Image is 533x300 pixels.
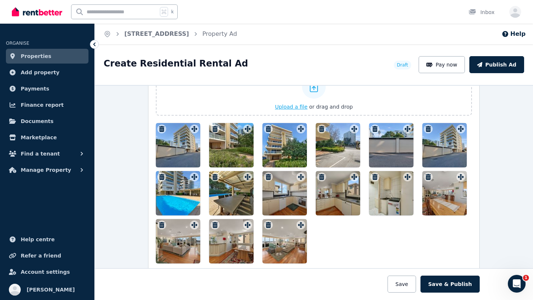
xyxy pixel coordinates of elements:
span: Account settings [21,267,70,276]
button: Save & Publish [420,276,480,293]
button: Pay now [419,56,465,73]
span: Marketplace [21,133,57,142]
span: or drag and drop [309,104,353,110]
span: [PERSON_NAME] [27,285,75,294]
span: Refer a friend [21,251,61,260]
iframe: Intercom live chat [508,275,526,293]
span: Add property [21,68,60,77]
button: Find a tenant [6,146,88,161]
a: Documents [6,114,88,129]
a: Refer a friend [6,248,88,263]
a: Payments [6,81,88,96]
span: Manage Property [21,166,71,174]
a: [STREET_ADDRESS] [124,30,189,37]
button: Manage Property [6,163,88,177]
span: Find a tenant [21,149,60,158]
a: Property Ad [202,30,237,37]
a: Marketplace [6,130,88,145]
a: Finance report [6,98,88,112]
span: k [171,9,174,15]
h1: Create Residential Rental Ad [104,58,248,69]
span: 1 [523,275,529,281]
span: Draft [397,62,408,68]
span: ORGANISE [6,41,29,46]
img: RentBetter [12,6,62,17]
button: Publish Ad [469,56,524,73]
button: Help [502,30,526,38]
button: Save [388,276,416,293]
span: Properties [21,52,51,61]
span: Upload a file [275,104,308,110]
div: Inbox [469,8,495,16]
nav: Breadcrumb [95,24,246,44]
a: Account settings [6,265,88,279]
button: Upload a file or drag and drop [275,103,353,110]
span: Payments [21,84,49,93]
a: Help centre [6,232,88,247]
span: Help centre [21,235,55,244]
span: Finance report [21,100,64,109]
a: Add property [6,65,88,80]
span: Documents [21,117,54,126]
a: Properties [6,49,88,64]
